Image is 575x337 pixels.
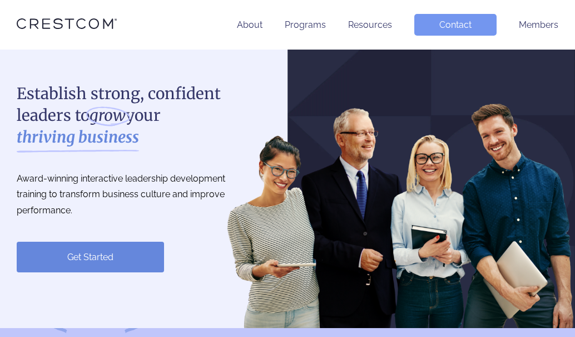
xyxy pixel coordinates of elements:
a: Members [519,19,558,30]
h1: Establish strong, confident leaders to your [17,83,250,149]
a: About [237,19,262,30]
a: Programs [285,19,326,30]
i: grow [90,105,126,126]
a: Contact [414,14,497,36]
a: Get Started [17,242,164,272]
p: Award-winning interactive leadership development training to transform business culture and impro... [17,171,250,219]
strong: thriving business [17,126,139,148]
a: Resources [348,19,392,30]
